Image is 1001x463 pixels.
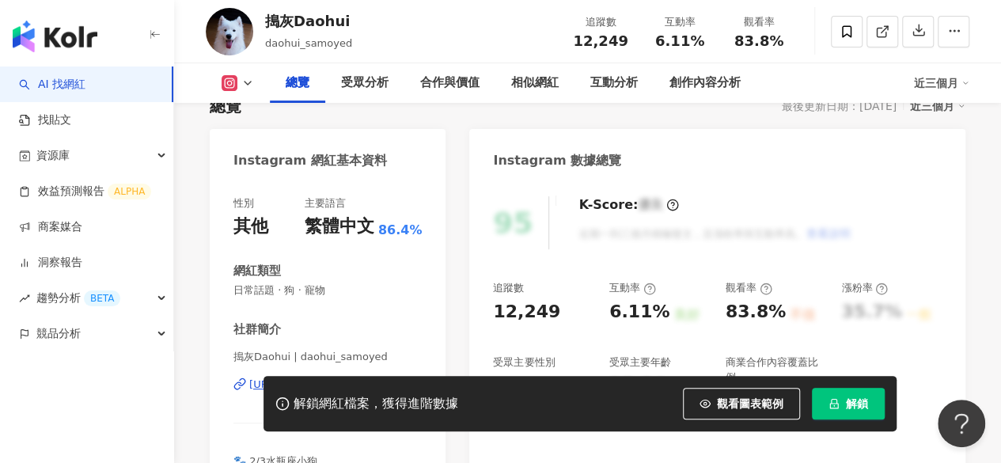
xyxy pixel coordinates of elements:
div: 追蹤數 [571,14,631,30]
span: 觀看圖表範例 [717,397,783,410]
div: 受眾主要性別 [493,355,555,370]
a: 商案媒合 [19,219,82,235]
div: 女性 [493,374,528,399]
div: 追蹤數 [493,281,524,295]
div: 網紅類型 [233,263,281,279]
a: 洞察報告 [19,255,82,271]
div: Instagram 網紅基本資料 [233,152,387,169]
a: 找貼文 [19,112,71,128]
div: 互動率 [609,281,656,295]
div: 相似網紅 [511,74,559,93]
div: 社群簡介 [233,321,281,338]
div: 合作與價值 [420,74,480,93]
button: 解鎖 [812,388,885,419]
span: daohui_samoyed [265,37,352,49]
div: Instagram 數據總覽 [493,152,621,169]
span: rise [19,293,30,304]
div: 近三個月 [914,70,969,96]
div: 商業合作內容覆蓋比例 [726,355,826,384]
span: 搗灰Daohui | daohui_samoyed [233,350,422,364]
a: searchAI 找網紅 [19,77,85,93]
a: 效益預測報告ALPHA [19,184,151,199]
img: logo [13,21,97,52]
span: 日常話題 · 狗 · 寵物 [233,283,422,298]
div: 觀看率 [729,14,789,30]
button: 觀看圖表範例 [683,388,800,419]
div: 最後更新日期：[DATE] [782,100,897,112]
span: lock [828,398,840,409]
div: 6.11% [609,300,669,324]
span: 86.4% [378,222,423,239]
div: 主要語言 [305,196,346,211]
span: 6.11% [655,33,704,49]
div: 互動率 [650,14,710,30]
span: 解鎖 [846,397,868,410]
div: 受眾分析 [341,74,389,93]
div: 創作內容分析 [669,74,741,93]
div: K-Score : [578,196,679,214]
div: 性別 [233,196,254,211]
div: 總覽 [210,95,241,117]
div: 總覽 [286,74,309,93]
span: 趨勢分析 [36,280,120,316]
span: 資源庫 [36,138,70,173]
div: 受眾主要年齡 [609,355,671,370]
img: KOL Avatar [206,8,253,55]
span: 83.8% [734,33,783,49]
div: 漲粉率 [841,281,888,295]
span: 競品分析 [36,316,81,351]
div: BETA [84,290,120,306]
div: 搗灰Daohui [265,11,352,31]
div: 觀看率 [726,281,772,295]
div: 解鎖網紅檔案，獲得進階數據 [294,396,458,412]
span: 12,249 [573,32,628,49]
div: 12,249 [493,300,560,324]
div: 互動分析 [590,74,638,93]
div: 其他 [233,214,268,239]
div: 繁體中文 [305,214,374,239]
div: 近三個月 [910,96,965,116]
div: 83.8% [726,300,786,324]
